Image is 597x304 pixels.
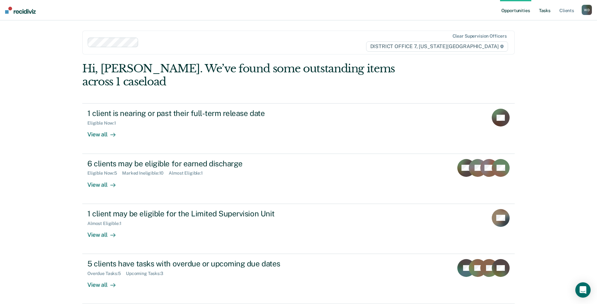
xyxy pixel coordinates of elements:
div: View all [87,176,123,188]
div: Clear supervision officers [453,33,507,39]
div: Almost Eligible : 1 [87,221,127,226]
div: 1 client is nearing or past their full-term release date [87,109,311,118]
div: Overdue Tasks : 5 [87,271,126,276]
div: View all [87,226,123,238]
div: Eligible Now : 5 [87,170,122,176]
button: WD [582,5,592,15]
div: Upcoming Tasks : 3 [126,271,168,276]
a: 1 client is nearing or past their full-term release dateEligible Now:1View all [82,103,515,154]
div: W D [582,5,592,15]
div: 5 clients have tasks with overdue or upcoming due dates [87,259,311,268]
div: Almost Eligible : 1 [169,170,208,176]
a: 1 client may be eligible for the Limited Supervision UnitAlmost Eligible:1View all [82,204,515,254]
div: Eligible Now : 1 [87,120,121,126]
div: View all [87,276,123,289]
div: Open Intercom Messenger [575,282,591,298]
div: 6 clients may be eligible for earned discharge [87,159,311,168]
div: 1 client may be eligible for the Limited Supervision Unit [87,209,311,218]
div: View all [87,126,123,138]
div: Hi, [PERSON_NAME]. We’ve found some outstanding items across 1 caseload [82,62,428,88]
img: Recidiviz [5,7,36,14]
a: 6 clients may be eligible for earned dischargeEligible Now:5Marked Ineligible:10Almost Eligible:1... [82,154,515,204]
span: DISTRICT OFFICE 7, [US_STATE][GEOGRAPHIC_DATA] [366,41,508,52]
a: 5 clients have tasks with overdue or upcoming due datesOverdue Tasks:5Upcoming Tasks:3View all [82,254,515,304]
div: Marked Ineligible : 10 [122,170,169,176]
